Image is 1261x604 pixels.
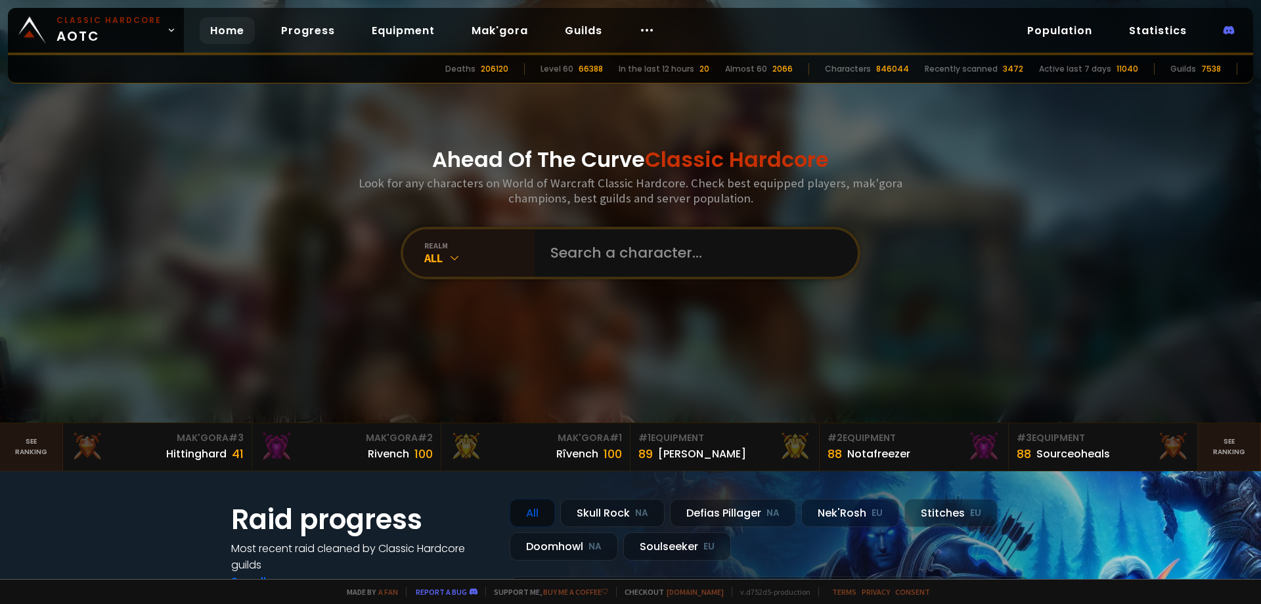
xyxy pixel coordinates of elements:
div: 846044 [876,63,909,75]
div: 88 [1017,445,1031,463]
div: Mak'Gora [71,431,244,445]
div: Guilds [1170,63,1196,75]
small: NA [766,507,780,520]
div: 89 [638,445,653,463]
div: Almost 60 [725,63,767,75]
div: Notafreezer [847,446,910,462]
small: EU [970,507,981,520]
a: Guilds [554,17,613,44]
div: Defias Pillager [670,499,796,527]
a: Mak'Gora#2Rivench100 [252,423,441,471]
small: NA [635,507,648,520]
span: AOTC [56,14,162,46]
a: Home [200,17,255,44]
div: Hittinghard [166,446,227,462]
small: NA [588,540,602,553]
div: Rivench [368,446,409,462]
div: 7538 [1201,63,1221,75]
small: EU [703,540,715,553]
div: Sourceoheals [1036,446,1110,462]
div: Level 60 [541,63,573,75]
a: Classic HardcoreAOTC [8,8,184,53]
a: Mak'gora [461,17,539,44]
a: Mak'Gora#3Hittinghard41 [63,423,252,471]
a: a fan [378,587,398,597]
div: Skull Rock [560,499,665,527]
a: Population [1017,17,1103,44]
span: # 2 [828,431,843,444]
div: 88 [828,445,842,463]
div: 100 [414,445,433,463]
a: Report a bug [416,587,467,597]
span: Classic Hardcore [645,145,829,174]
a: Mak'Gora#1Rîvench100 [441,423,630,471]
div: Nek'Rosh [801,499,899,527]
div: 20 [699,63,709,75]
span: v. d752d5 - production [732,587,810,597]
h1: Raid progress [231,499,494,540]
div: Deaths [445,63,476,75]
div: Stitches [904,499,998,527]
span: Made by [339,587,398,597]
div: Soulseeker [623,532,731,561]
div: 11040 [1117,63,1138,75]
span: # 3 [1017,431,1032,444]
div: Characters [825,63,871,75]
div: Active last 7 days [1039,63,1111,75]
div: Recently scanned [925,63,998,75]
a: Terms [832,587,856,597]
div: Equipment [828,431,1000,445]
div: 2066 [772,63,793,75]
h4: Most recent raid cleaned by Classic Hardcore guilds [231,540,494,573]
div: Rîvench [556,446,598,462]
div: Equipment [638,431,811,445]
a: #2Equipment88Notafreezer [820,423,1009,471]
div: 41 [232,445,244,463]
div: Mak'Gora [260,431,433,445]
a: Privacy [862,587,890,597]
a: Equipment [361,17,445,44]
div: In the last 12 hours [619,63,694,75]
a: [DOMAIN_NAME] [667,587,724,597]
span: # 1 [609,431,622,444]
input: Search a character... [542,229,842,277]
div: 3472 [1003,63,1023,75]
span: # 3 [229,431,244,444]
a: See all progress [231,574,317,589]
span: # 1 [638,431,651,444]
div: Mak'Gora [449,431,622,445]
a: Progress [271,17,345,44]
div: Doomhowl [510,532,618,561]
a: Seeranking [1198,423,1261,471]
span: Support me, [485,587,608,597]
h3: Look for any characters on World of Warcraft Classic Hardcore. Check best equipped players, mak'g... [353,175,908,206]
a: #1Equipment89[PERSON_NAME] [630,423,820,471]
a: #3Equipment88Sourceoheals [1009,423,1198,471]
small: Classic Hardcore [56,14,162,26]
div: [PERSON_NAME] [658,446,746,462]
a: Consent [895,587,930,597]
a: Buy me a coffee [543,587,608,597]
span: Checkout [616,587,724,597]
small: EU [872,507,883,520]
a: Statistics [1118,17,1197,44]
span: # 2 [418,431,433,444]
div: Equipment [1017,431,1189,445]
div: realm [424,241,535,250]
div: 66388 [579,63,603,75]
h1: Ahead Of The Curve [432,144,829,175]
div: 100 [604,445,622,463]
div: All [424,250,535,266]
div: 206120 [481,63,508,75]
div: All [510,499,555,527]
